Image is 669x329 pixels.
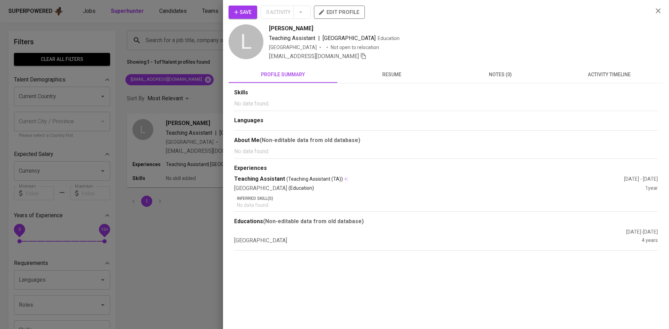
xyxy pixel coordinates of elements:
a: edit profile [314,9,365,15]
span: Save [234,8,252,17]
span: [GEOGRAPHIC_DATA] [323,35,376,41]
div: [GEOGRAPHIC_DATA] [234,237,642,245]
div: [GEOGRAPHIC_DATA] [269,44,317,51]
div: 1 year [645,185,658,193]
span: (Teaching Assistant (TA)) [286,175,343,182]
b: (Non-editable data from old database) [260,137,360,143]
div: [DATE] - [DATE] [624,175,658,182]
button: edit profile [314,6,365,19]
button: Save [229,6,257,19]
b: (Non-editable data from old database) [263,218,364,225]
p: Inferred Skill(s) [237,195,658,202]
div: 4 years [642,237,658,245]
p: No data found. [234,100,658,108]
div: Experiences [234,164,658,172]
span: resume [341,70,442,79]
div: Teaching Assistant [234,175,624,183]
span: [EMAIL_ADDRESS][DOMAIN_NAME] [269,53,359,60]
p: Not open to relocation [331,44,379,51]
div: [GEOGRAPHIC_DATA] [234,185,645,193]
p: No data found. [234,147,658,156]
span: edit profile [320,8,359,17]
div: Educations [234,217,658,226]
span: activity timeline [559,70,659,79]
p: (Education) [289,185,314,193]
span: Teaching Assistant [269,35,315,41]
span: [PERSON_NAME] [269,24,313,33]
div: Languages [234,117,658,125]
span: [DATE] - [DATE] [626,229,658,235]
span: notes (0) [450,70,551,79]
span: | [318,34,320,42]
p: No data found. [237,202,658,209]
div: Skills [234,89,658,97]
div: About Me [234,136,658,144]
div: L [229,24,263,59]
span: profile summary [233,70,333,79]
span: Education [378,36,400,41]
